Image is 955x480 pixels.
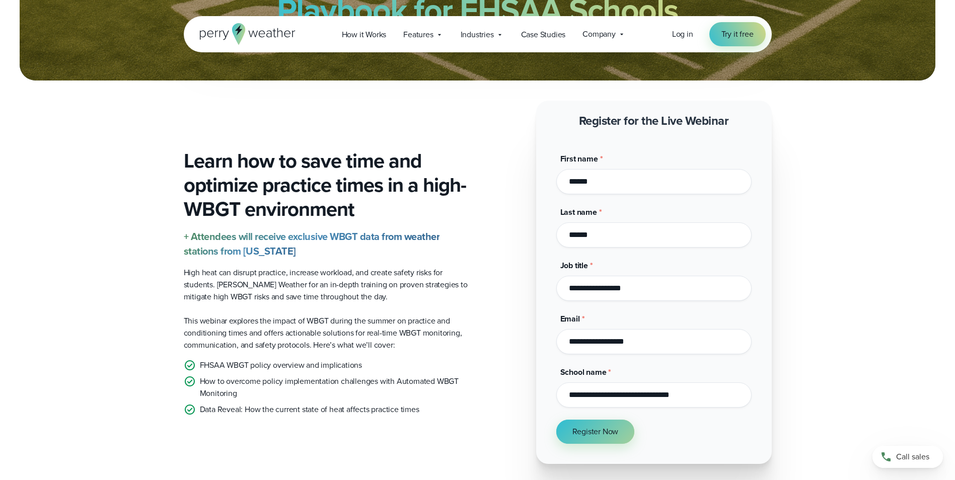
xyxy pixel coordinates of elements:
span: How it Works [342,29,387,41]
span: Job title [560,260,588,271]
span: Last name [560,206,597,218]
p: High heat can disrupt practice, increase workload, and create safety risks for students. [PERSON_... [184,267,470,303]
span: Try it free [721,28,754,40]
span: Features [403,29,433,41]
span: Company [582,28,616,40]
a: Case Studies [512,24,574,45]
a: Call sales [872,446,943,468]
p: How to overcome policy implementation challenges with Automated WBGT Monitoring [200,375,470,399]
span: Register Now [572,426,619,438]
p: FHSAA WBGT policy overview and implications [200,359,362,371]
a: Log in [672,28,693,40]
strong: Register for the Live Webinar [579,112,729,130]
span: Call sales [896,451,929,463]
span: School name [560,366,607,378]
p: This webinar explores the impact of WBGT during the summer on practice and conditioning times and... [184,315,470,351]
h3: Learn how to save time and optimize practice times in a high-WBGT environment [184,149,470,221]
p: Data Reveal: How the current state of heat affects practice times [200,404,419,416]
a: Try it free [709,22,766,46]
a: How it Works [333,24,395,45]
span: Email [560,313,580,325]
span: First name [560,153,598,165]
strong: + Attendees will receive exclusive WBGT data from weather stations from [US_STATE] [184,229,440,259]
span: Case Studies [521,29,566,41]
button: Register Now [556,420,635,444]
span: Industries [461,29,494,41]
